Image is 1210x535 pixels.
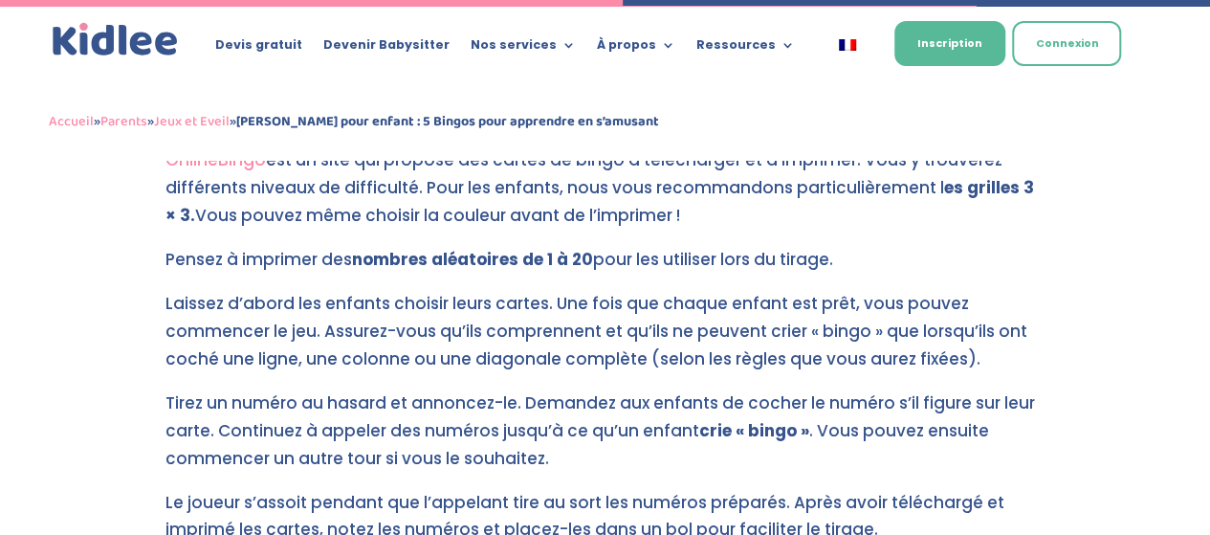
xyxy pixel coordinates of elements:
p: Pensez à imprimer des pour les utiliser lors du tirage. [165,246,1045,290]
p: Laissez d’abord les enfants choisir leurs cartes. Une fois que chaque enfant est prêt, vous pouve... [165,290,1045,390]
strong: crie « bingo » [699,419,809,442]
p: Tirez un numéro au hasard et annoncez-le. Demandez aux enfants de cocher le numéro s’il figure su... [165,390,1045,489]
a: Connexion [1012,21,1121,66]
a: Parents [100,110,147,133]
img: Français [839,39,856,51]
a: À propos [597,38,675,59]
img: logo_kidlee_bleu [49,19,183,60]
a: Nos services [471,38,576,59]
strong: [PERSON_NAME] pour enfant : 5 Bingos pour apprendre en s’amusant [236,110,659,133]
p: est un site qui propose des cartes de bingo à télécharger et à imprimer. Vous y trouverez différe... [165,146,1045,246]
strong: nombres aléatoires de 1 à 20 [352,248,593,271]
a: Devenir Babysitter [323,38,450,59]
a: OnlineBingo [165,148,266,171]
a: Ressources [696,38,795,59]
a: Kidlee Logo [49,19,183,60]
a: Devis gratuit [215,38,302,59]
a: Inscription [894,21,1005,66]
a: Accueil [49,110,94,133]
span: » » » [49,110,659,133]
a: Jeux et Eveil [154,110,230,133]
